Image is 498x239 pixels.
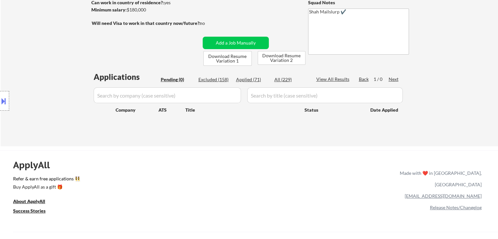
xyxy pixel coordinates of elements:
div: $180,000 [91,7,200,13]
div: Next [389,76,399,83]
div: Excluded (158) [198,76,231,83]
div: Made with ❤️ in [GEOGRAPHIC_DATA], [GEOGRAPHIC_DATA] [397,167,482,190]
div: All (229) [274,76,307,83]
div: Status [304,104,361,116]
div: Applications [94,73,158,81]
u: About ApplyAll [13,198,45,204]
a: Refer & earn free applications 👯‍♀️ [13,176,263,183]
div: View All Results [316,76,351,83]
u: Success Stories [13,208,46,213]
div: Title [185,107,298,113]
input: Search by company (case sensitive) [94,87,241,103]
a: Success Stories [13,207,54,215]
a: Release Notes/Changelog [430,205,482,210]
div: no [200,20,218,27]
div: ATS [158,107,185,113]
input: Search by title (case sensitive) [247,87,403,103]
div: ApplyAll [13,159,57,171]
div: Applied (71) [236,76,269,83]
a: About ApplyAll [13,198,54,206]
button: Add a Job Manually [203,37,269,49]
strong: Will need Visa to work in that country now/future?: [92,20,201,26]
div: 1 / 0 [374,76,389,83]
div: Buy ApplyAll as a gift 🎁 [13,185,79,189]
div: Company [116,107,158,113]
a: [EMAIL_ADDRESS][DOMAIN_NAME] [405,193,482,199]
button: Download Resume Variation 1 [203,51,252,66]
div: Date Applied [370,107,399,113]
strong: Minimum salary: [91,7,127,12]
a: Buy ApplyAll as a gift 🎁 [13,183,79,192]
div: Pending (0) [161,76,194,83]
button: Download Resume Variation 2 [258,51,305,65]
div: Back [359,76,369,83]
